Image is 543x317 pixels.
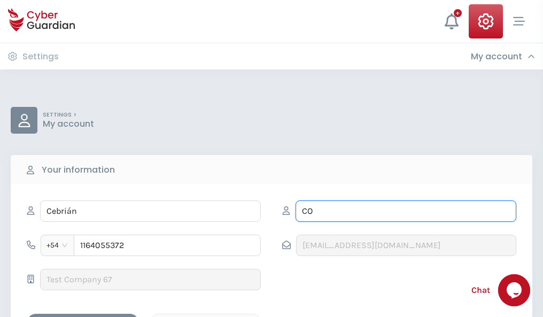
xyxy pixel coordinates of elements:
div: + [454,9,462,17]
iframe: chat widget [498,274,532,306]
b: Your information [42,164,115,176]
span: +54 [46,237,68,253]
span: Chat [471,284,490,297]
p: SETTINGS > [43,111,94,119]
div: My account [471,51,535,62]
h3: Settings [22,51,59,62]
p: My account [43,119,94,129]
h3: My account [471,51,522,62]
